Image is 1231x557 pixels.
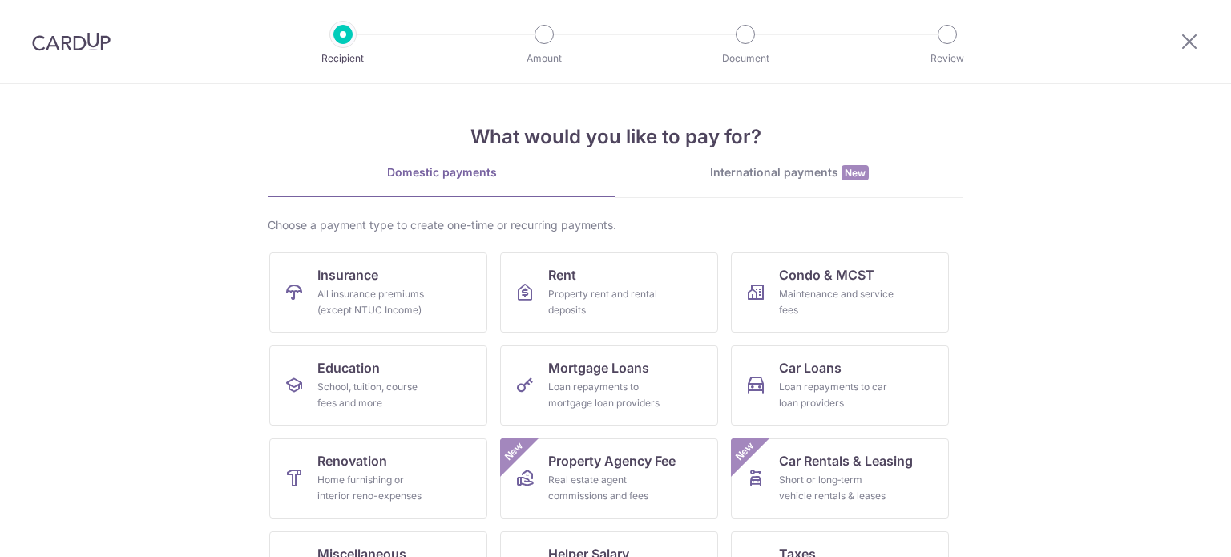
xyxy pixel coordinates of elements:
[1128,509,1215,549] iframe: Opens a widget where you can find more information
[268,123,963,151] h4: What would you like to pay for?
[317,265,378,285] span: Insurance
[732,438,758,465] span: New
[779,472,894,504] div: Short or long‑term vehicle rentals & leases
[615,164,963,181] div: International payments
[548,286,664,318] div: Property rent and rental deposits
[731,252,949,333] a: Condo & MCSTMaintenance and service fees
[317,379,433,411] div: School, tuition, course fees and more
[731,438,949,519] a: Car Rentals & LeasingShort or long‑term vehicle rentals & leasesNew
[317,472,433,504] div: Home furnishing or interior reno-expenses
[500,438,718,519] a: Property Agency FeeReal estate agent commissions and feesNew
[548,379,664,411] div: Loan repayments to mortgage loan providers
[779,265,874,285] span: Condo & MCST
[317,451,387,470] span: Renovation
[779,286,894,318] div: Maintenance and service fees
[842,165,869,180] span: New
[779,379,894,411] div: Loan repayments to car loan providers
[548,265,576,285] span: Rent
[779,451,913,470] span: Car Rentals & Leasing
[548,472,664,504] div: Real estate agent commissions and fees
[317,286,433,318] div: All insurance premiums (except NTUC Income)
[269,252,487,333] a: InsuranceAll insurance premiums (except NTUC Income)
[686,50,805,67] p: Document
[268,217,963,233] div: Choose a payment type to create one-time or recurring payments.
[317,358,380,377] span: Education
[501,438,527,465] span: New
[284,50,402,67] p: Recipient
[269,438,487,519] a: RenovationHome furnishing or interior reno-expenses
[32,32,111,51] img: CardUp
[888,50,1007,67] p: Review
[500,345,718,426] a: Mortgage LoansLoan repayments to mortgage loan providers
[485,50,603,67] p: Amount
[268,164,615,180] div: Domestic payments
[779,358,842,377] span: Car Loans
[269,345,487,426] a: EducationSchool, tuition, course fees and more
[731,345,949,426] a: Car LoansLoan repayments to car loan providers
[548,358,649,377] span: Mortgage Loans
[500,252,718,333] a: RentProperty rent and rental deposits
[548,451,676,470] span: Property Agency Fee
